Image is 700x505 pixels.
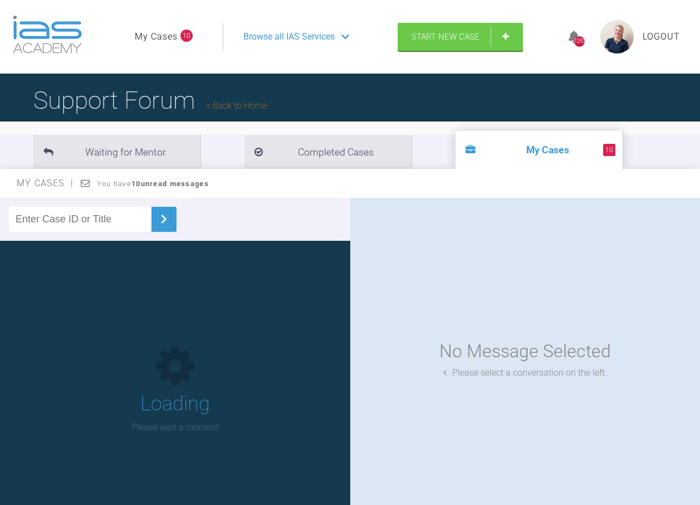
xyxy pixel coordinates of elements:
strong: 10 unread messages [131,179,209,188]
div: 1293 [574,36,585,47]
div: No Message Selected [439,337,611,366]
h1: Loading [140,388,210,420]
a: Back to Home [206,100,267,111]
img: profile.png [600,20,634,54]
a: My Cases [135,30,178,44]
input: Enter Case ID or Title [9,207,151,232]
span: My Cases [17,178,74,188]
li: My Cases [456,131,623,169]
span: Browse all IAS Services [243,30,335,44]
a: Logout [643,30,680,44]
span: 10 [603,144,615,156]
img: logo-light.3e3ef733.png [13,16,82,54]
li: Completed Cases [244,135,412,169]
span: You have [97,179,209,188]
li: Waiting for Mentor [33,135,200,169]
div: Please select a conversation on the left. [443,366,607,380]
span: Start New Case [412,32,479,42]
a: Start New Case [398,23,523,51]
span: 10 [180,30,193,42]
img: chevronRight.28bd32b0.svg [155,210,173,228]
h1: Support Forum [33,81,267,120]
p: Please wait a moment [131,420,219,435]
